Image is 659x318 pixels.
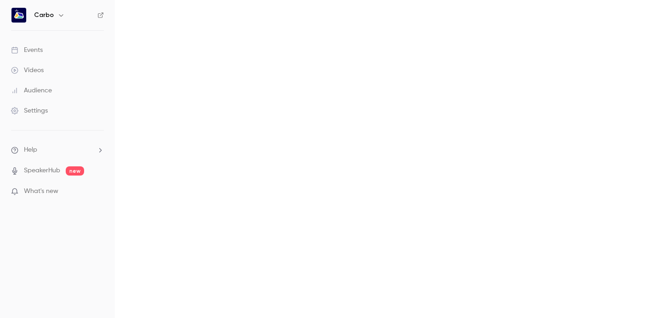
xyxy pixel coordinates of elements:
[11,106,48,115] div: Settings
[11,45,43,55] div: Events
[24,187,58,196] span: What's new
[24,166,60,176] a: SpeakerHub
[34,11,54,20] h6: Carbo
[66,166,84,176] span: new
[11,66,44,75] div: Videos
[11,8,26,23] img: Carbo
[11,86,52,95] div: Audience
[11,145,104,155] li: help-dropdown-opener
[24,145,37,155] span: Help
